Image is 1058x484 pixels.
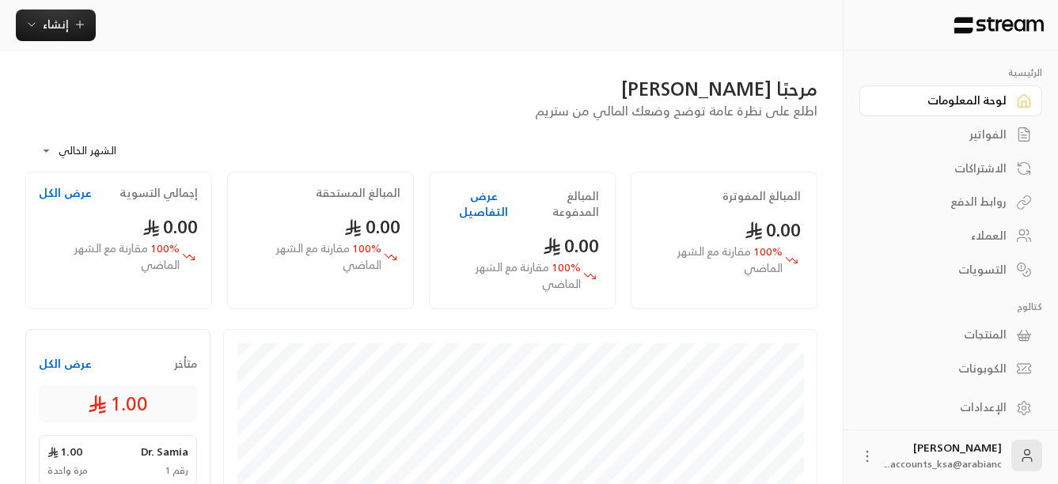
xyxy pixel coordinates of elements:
button: إنشاء [16,9,96,41]
a: العملاء [859,221,1042,251]
div: التسويات [879,262,1007,278]
a: الكوبونات [859,354,1042,384]
p: كتالوج [859,301,1042,313]
div: مرحبًا [PERSON_NAME] [25,76,817,101]
button: عرض التفاصيل [446,188,521,220]
button: عرض الكل [39,356,92,372]
span: 0.00 [543,229,599,262]
span: 100 % [446,259,581,293]
a: الفواتير [859,119,1042,150]
h2: المبالغ المدفوعة [521,188,599,220]
span: Dr. Samia [141,444,188,459]
div: الإعدادات [879,399,1007,415]
span: اطلع على نظرة عامة توضح وضعك المالي من ستريم [535,100,817,122]
span: رقم 1 [165,464,188,477]
div: الاشتراكات [879,161,1007,176]
span: 0.00 [344,210,400,243]
span: 100 % [241,240,381,274]
a: روابط الدفع [859,187,1042,217]
span: مرة واحدة [47,464,88,477]
span: مقارنة مع الشهر الماضي [74,238,180,274]
span: مقارنة مع الشهر الماضي [276,238,381,274]
span: 100 % [647,244,783,277]
button: عرض الكل [39,185,92,201]
div: الشهر الحالي [33,130,152,172]
div: روابط الدفع [879,194,1007,210]
h2: إجمالي التسوية [119,185,198,201]
span: مقارنة مع الشهر الماضي [476,257,581,293]
div: العملاء [879,228,1007,244]
span: 0.00 [142,210,199,243]
div: الكوبونات [879,361,1007,376]
span: 100 % [39,240,179,274]
div: الفواتير [879,127,1007,142]
a: المنتجات [859,320,1042,350]
h2: المبالغ المفوترة [722,188,801,204]
span: متأخر [174,356,197,372]
a: الإعدادات [859,392,1042,423]
div: المنتجات [879,327,1007,342]
span: 1.00 [88,391,148,416]
div: لوحة المعلومات [879,93,1007,108]
span: 0.00 [745,214,801,246]
img: Logo [953,17,1045,34]
a: الاشتراكات [859,153,1042,183]
span: 1.00 [47,444,82,459]
a: لوحة المعلومات [859,85,1042,116]
p: الرئيسية [859,66,1042,79]
span: مقارنة مع الشهر الماضي [677,241,783,278]
span: إنشاء [43,14,69,34]
div: [PERSON_NAME] [885,440,1002,471]
h2: المبالغ المستحقة [316,185,400,201]
span: accounts_ksa@arabianc... [885,456,1002,472]
a: التسويات [859,254,1042,285]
